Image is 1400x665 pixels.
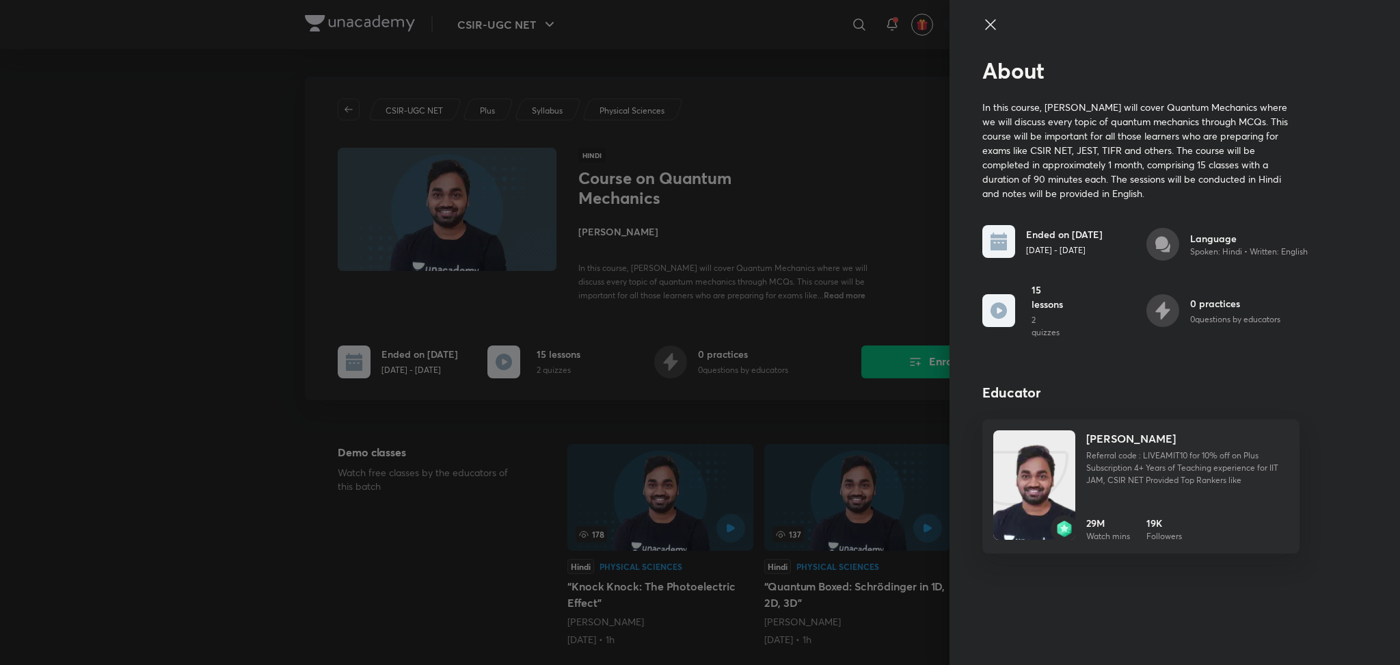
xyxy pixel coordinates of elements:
p: Followers [1146,530,1182,543]
h6: 29M [1086,516,1130,530]
img: badge [1056,521,1073,537]
h4: Educator [982,382,1321,403]
h4: [PERSON_NAME] [1086,430,1176,447]
h6: Ended on [DATE] [1026,227,1103,242]
p: 0 questions by educators [1190,313,1280,326]
p: Spoken: Hindi • Written: English [1190,246,1308,258]
h6: 0 practices [1190,296,1280,311]
img: Unacademy [993,444,1075,553]
p: 2 quizzes [1032,314,1064,339]
p: Watch mins [1086,530,1130,543]
p: [DATE] - [DATE] [1026,244,1103,257]
h6: Language [1190,231,1308,246]
p: In this course, [PERSON_NAME] will cover Quantum Mechanics where we will discuss every topic of q... [982,100,1300,200]
h6: 19K [1146,516,1182,530]
h6: 15 lessons [1032,283,1064,311]
h2: About [982,57,1321,83]
a: Unacademybadge[PERSON_NAME]Referral code : LIVEAMIT10 for 10% off on Plus Subscription 4+ Years o... [982,419,1300,553]
p: Referral code : LIVEAMIT10 for 10% off on Plus Subscription 4+ Years of Teaching experience for I... [1086,449,1289,486]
